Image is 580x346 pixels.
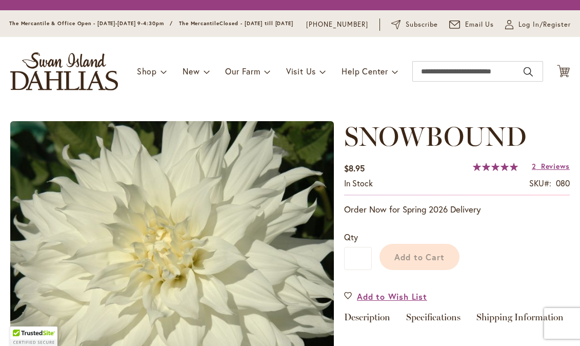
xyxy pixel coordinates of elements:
[518,20,571,30] span: Log In/Register
[532,161,570,171] a: 2 Reviews
[344,313,570,328] div: Detailed Product Info
[344,203,570,216] p: Order Now for Spring 2026 Delivery
[449,20,494,30] a: Email Us
[357,291,427,302] span: Add to Wish List
[529,178,551,188] strong: SKU
[406,313,461,328] a: Specifications
[286,66,316,76] span: Visit Us
[344,291,427,302] a: Add to Wish List
[473,163,518,171] div: 100%
[476,313,564,328] a: Shipping Information
[556,178,570,189] div: 080
[541,161,570,171] span: Reviews
[137,66,157,76] span: Shop
[344,232,358,242] span: Qty
[344,178,373,188] span: In stock
[406,20,438,30] span: Subscribe
[225,66,260,76] span: Our Farm
[219,20,293,27] span: Closed - [DATE] till [DATE]
[505,20,571,30] a: Log In/Register
[8,310,36,338] iframe: Launch Accessibility Center
[9,20,219,27] span: The Mercantile & Office Open - [DATE]-[DATE] 9-4:30pm / The Mercantile
[306,20,368,30] a: [PHONE_NUMBER]
[344,178,373,189] div: Availability
[532,161,536,171] span: 2
[344,313,390,328] a: Description
[391,20,438,30] a: Subscribe
[344,163,365,174] span: $8.95
[10,52,118,90] a: store logo
[342,66,388,76] span: Help Center
[524,64,533,80] button: Search
[183,66,199,76] span: New
[344,120,527,152] span: SNOWBOUND
[465,20,494,30] span: Email Us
